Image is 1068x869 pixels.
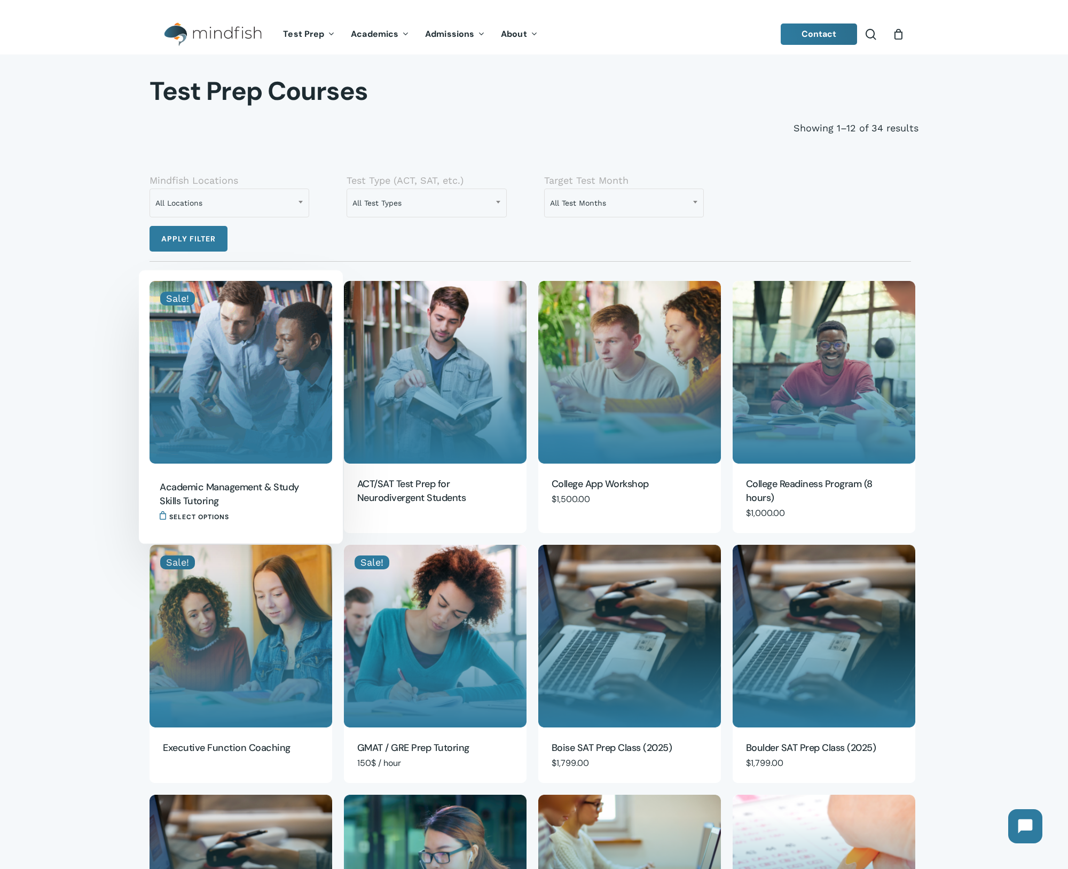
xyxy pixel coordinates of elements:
[746,757,783,769] bdi: 1,799.00
[552,477,708,492] a: College App Workshop
[150,226,227,252] button: Apply filter
[998,798,1053,854] iframe: Chatbot
[150,281,332,464] a: Academic Management & Study Skills Tutoring
[552,757,589,769] bdi: 1,799.00
[733,281,915,464] img: College Readiness
[544,175,629,186] label: Target Test Month
[552,741,708,756] a: Boise SAT Prep Class (2025)
[552,494,556,505] span: $
[538,545,721,727] img: Online SAT Prep 14
[357,477,513,506] a: ACT/SAT Test Prep for Neurodivergent Students
[425,28,474,40] span: Admissions
[347,175,464,186] label: Test Type (ACT, SAT, etc.)
[794,118,918,139] p: Showing 1–12 of 34 results
[163,741,319,756] a: Executive Function Coaching
[160,480,316,509] a: Academic Management & Study Skills Tutoring
[746,507,751,519] span: $
[538,281,721,464] a: College App Workshop
[545,192,703,214] span: All Test Months
[733,545,915,727] img: Online SAT Prep 14
[733,281,915,464] a: College Readiness Program (8 hours)
[344,545,527,727] a: GMAT / GRE Prep Tutoring
[746,757,751,769] span: $
[538,545,721,727] a: Boise SAT Prep Class (2025)
[343,30,417,39] a: Academics
[733,545,915,727] a: Boulder SAT Prep Class (2025)
[160,292,195,306] span: Sale!
[283,28,324,40] span: Test Prep
[781,24,858,45] a: Contact
[493,30,546,39] a: About
[552,494,590,505] bdi: 1,500.00
[538,281,721,464] img: College Essay Bootcamp
[150,281,332,464] img: Teacher working with male teenage pupil at computer
[347,192,506,214] span: All Test Types
[746,477,902,506] a: College Readiness Program (8 hours)
[892,28,904,40] a: Cart
[150,76,918,107] h1: Test Prep Courses
[150,14,918,54] header: Main Menu
[417,30,493,39] a: Admissions
[160,511,229,520] a: Add to cart: “Academic Management & Study Skills Tutoring”
[351,28,398,40] span: Academics
[357,741,513,756] a: GMAT / GRE Prep Tutoring
[344,281,527,464] a: ACT/SAT Test Prep for Neurodivergent Students
[746,507,785,519] bdi: 1,000.00
[344,545,527,727] img: GMAT GRE 1
[150,192,309,214] span: All Locations
[150,175,238,186] label: Mindfish Locations
[544,189,704,217] span: All Test Months
[344,281,527,464] img: Neurodivergent
[150,545,332,727] a: Executive Function Coaching
[802,28,837,40] span: Contact
[169,511,229,523] span: Select options
[357,757,401,769] span: 150$ / hour
[552,757,556,769] span: $
[746,741,902,756] a: Boulder SAT Prep Class (2025)
[275,14,545,54] nav: Main Menu
[160,555,195,569] span: Sale!
[347,189,506,217] span: All Test Types
[275,30,343,39] a: Test Prep
[150,545,332,727] img: Executive Function Coaching 1
[355,555,389,569] span: Sale!
[501,28,527,40] span: About
[150,189,309,217] span: All Locations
